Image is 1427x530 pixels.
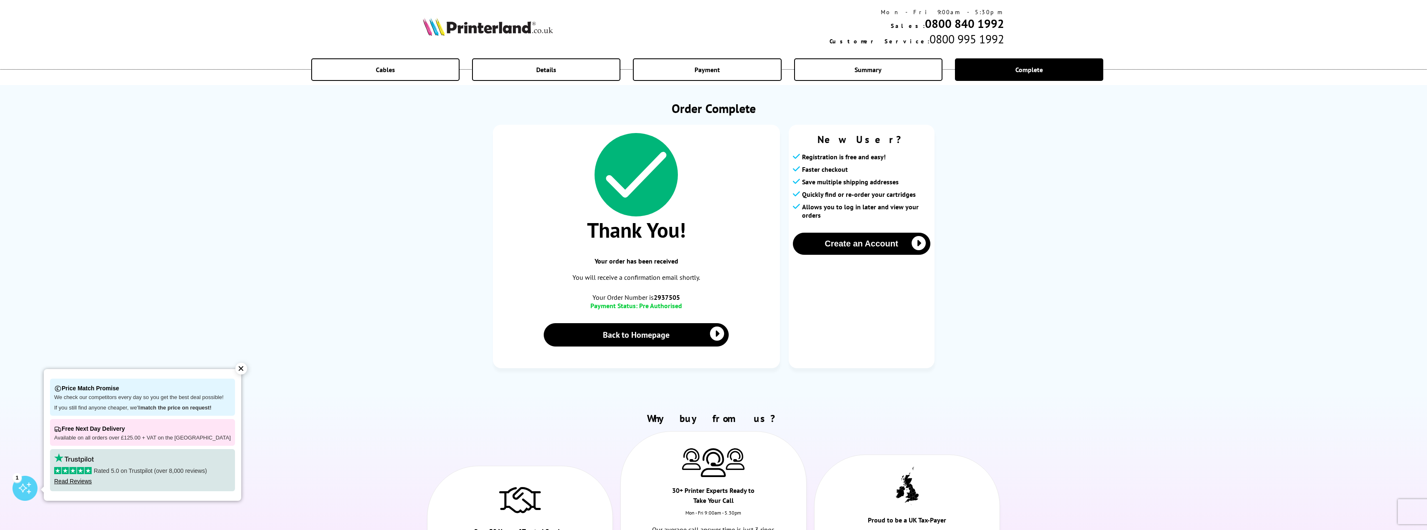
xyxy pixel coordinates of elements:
span: Quickly find or re-order your cartridges [802,190,916,198]
strong: match the price on request! [140,404,211,411]
img: trustpilot rating [54,453,94,463]
img: Printer Experts [682,448,701,470]
span: Pre Authorised [639,301,682,310]
p: If you still find anyone cheaper, we'll [54,404,231,412]
div: ✕ [235,363,247,374]
p: We check our competitors every day so you get the best deal possible! [54,394,231,401]
p: You will receive a confirmation email shortly. [501,272,772,283]
div: 30+ Printer Experts Ready to Take Your Call [667,485,760,510]
span: Your order has been received [501,257,772,265]
img: UK tax payer [896,467,919,505]
span: Details [536,65,556,74]
span: Customer Service: [830,38,930,45]
h1: Order Complete [493,100,935,116]
span: Summary [855,65,882,74]
p: Free Next Day Delivery [54,423,231,435]
span: Sales: [891,22,925,30]
span: Cables [376,65,395,74]
img: Printer Experts [701,448,726,477]
img: Printer Experts [726,448,745,470]
span: Allows you to log in later and view your orders [802,203,930,219]
span: Your Order Number is [501,293,772,301]
div: 1 [12,473,22,482]
div: Mon - Fri 9:00am - 5.30pm [621,510,806,524]
span: 0800 995 1992 [930,31,1004,47]
b: 2937505 [654,293,680,301]
div: Proud to be a UK Tax-Payer [861,515,953,529]
span: Save multiple shipping addresses [802,178,899,186]
img: Printerland Logo [423,18,553,36]
span: Registration is free and easy! [802,153,886,161]
button: Create an Account [793,233,930,255]
span: New User? [793,133,930,146]
p: Available on all orders over £125.00 + VAT on the [GEOGRAPHIC_DATA] [54,435,231,442]
span: Complete [1015,65,1043,74]
span: Faster checkout [802,165,848,173]
h2: Why buy from us? [423,412,1004,425]
div: Mon - Fri 9:00am - 5:30pm [830,8,1004,16]
p: Price Match Promise [54,383,231,394]
span: Payment Status: [590,301,637,310]
a: Read Reviews [54,478,92,485]
img: Trusted Service [499,483,541,516]
a: Back to Homepage [544,323,729,347]
span: Payment [695,65,720,74]
span: Thank You! [501,216,772,244]
img: stars-5.svg [54,467,92,474]
a: 0800 840 1992 [925,16,1004,31]
p: Rated 5.0 on Trustpilot (over 8,000 reviews) [54,467,231,475]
